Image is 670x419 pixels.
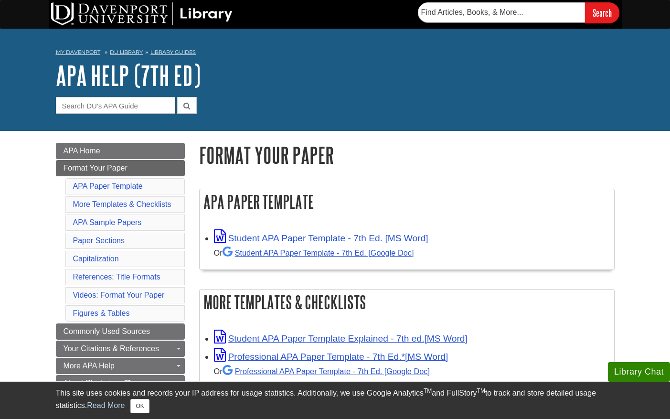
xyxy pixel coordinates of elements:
[150,49,196,55] a: Library Guides
[110,49,143,55] a: DU Library
[214,367,430,376] small: Or
[64,362,115,370] span: More APA Help
[56,358,185,374] a: More APA Help
[56,323,185,340] a: Commonly Used Sources
[56,97,175,114] input: Search DU's APA Guide
[214,352,448,362] a: Link opens in new window
[73,273,160,281] a: References: Title Formats
[56,61,201,90] a: APA Help (7th Ed)
[56,143,185,159] a: APA Home
[608,362,670,382] button: Library Chat
[223,248,414,257] a: Student APA Paper Template - 7th Ed. [Google Doc]
[123,380,131,387] i: This link opens in a new window
[56,143,185,391] div: Guide Page Menu
[56,341,185,357] a: Your Citations & References
[73,182,143,190] a: APA Paper Template
[64,344,159,353] span: Your Citations & References
[87,401,125,409] a: Read More
[73,218,142,226] a: APA Sample Papers
[64,147,100,155] span: APA Home
[73,255,119,263] a: Capitalization
[73,236,125,245] a: Paper Sections
[223,367,430,376] a: Professional APA Paper Template - 7th Ed.
[199,143,615,167] h1: Format Your Paper
[424,387,432,394] sup: TM
[585,2,619,23] input: Search
[73,309,130,317] a: Figures & Tables
[56,46,615,61] nav: breadcrumb
[56,160,185,176] a: Format Your Paper
[56,48,100,56] a: My Davenport
[418,2,619,23] form: Searches DU Library's articles, books, and more
[200,290,614,315] h2: More Templates & Checklists
[64,379,121,387] span: About Plagiarism
[130,399,149,413] button: Close
[214,333,468,344] a: Link opens in new window
[64,164,128,172] span: Format Your Paper
[73,200,171,208] a: More Templates & Checklists
[51,2,233,25] img: DU Library
[214,233,428,243] a: Link opens in new window
[56,375,185,391] a: About Plagiarism
[73,291,165,299] a: Videos: Format Your Paper
[418,2,585,22] input: Find Articles, Books, & More...
[477,387,485,394] sup: TM
[214,248,414,257] small: Or
[56,387,615,413] div: This site uses cookies and records your IP address for usage statistics. Additionally, we use Goo...
[200,189,614,215] h2: APA Paper Template
[64,327,150,335] span: Commonly Used Sources
[214,364,609,392] div: *ONLY use if your instructor tells you to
